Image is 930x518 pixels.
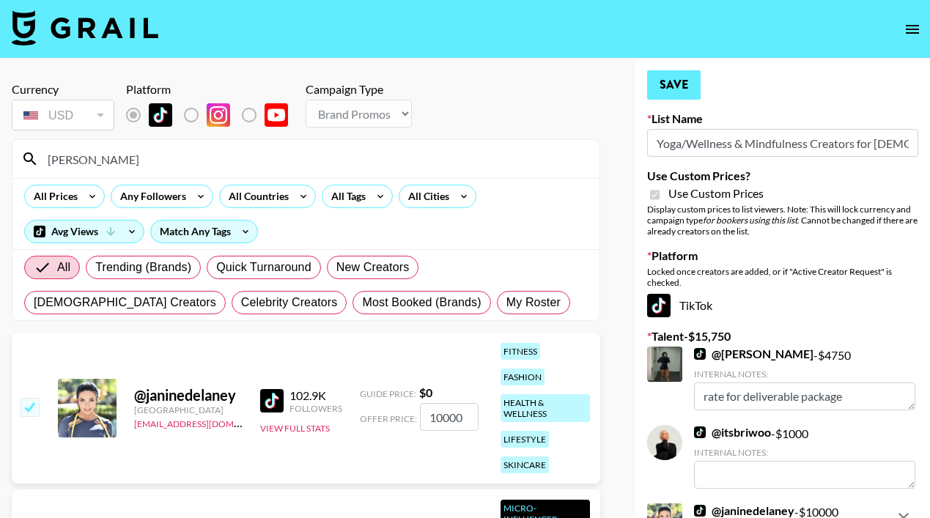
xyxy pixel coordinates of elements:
[506,294,561,311] span: My Roster
[134,415,281,429] a: [EMAIL_ADDRESS][DOMAIN_NAME]
[289,403,342,414] div: Followers
[126,82,300,97] div: Platform
[260,389,284,412] img: TikTok
[694,503,794,518] a: @janinedelaney
[220,185,292,207] div: All Countries
[216,259,311,276] span: Quick Turnaround
[501,394,590,422] div: health & wellness
[647,204,918,237] div: Display custom prices to list viewers. Note: This will lock currency and campaign type . Cannot b...
[149,103,172,127] img: TikTok
[12,10,158,45] img: Grail Talent
[322,185,369,207] div: All Tags
[57,259,70,276] span: All
[694,447,915,458] div: Internal Notes:
[420,403,479,431] input: 0
[668,186,764,201] span: Use Custom Prices
[694,425,915,489] div: - $ 1000
[12,97,114,133] div: Currency is locked to USD
[34,294,216,311] span: [DEMOGRAPHIC_DATA] Creators
[265,103,288,127] img: YouTube
[694,348,706,360] img: TikTok
[501,431,549,448] div: lifestyle
[111,185,189,207] div: Any Followers
[134,404,243,415] div: [GEOGRAPHIC_DATA]
[134,386,243,404] div: @ janinedelaney
[703,215,797,226] em: for bookers using this list
[95,259,191,276] span: Trending (Brands)
[419,385,432,399] strong: $ 0
[12,82,114,97] div: Currency
[360,413,417,424] span: Offer Price:
[694,369,915,380] div: Internal Notes:
[336,259,410,276] span: New Creators
[694,426,706,438] img: TikTok
[360,388,416,399] span: Guide Price:
[39,147,591,171] input: Search by User Name
[647,70,701,100] button: Save
[694,425,771,440] a: @itsbriwoo
[501,456,549,473] div: skincare
[306,82,412,97] div: Campaign Type
[501,369,545,385] div: fashion
[362,294,481,311] span: Most Booked (Brands)
[126,100,300,130] div: List locked to TikTok.
[694,382,915,410] textarea: rate for deliverable package
[260,423,330,434] button: View Full Stats
[399,185,452,207] div: All Cities
[289,388,342,403] div: 102.9K
[151,221,257,243] div: Match Any Tags
[15,103,111,128] div: USD
[647,248,918,263] label: Platform
[241,294,338,311] span: Celebrity Creators
[207,103,230,127] img: Instagram
[694,505,706,517] img: TikTok
[25,221,144,243] div: Avg Views
[501,343,540,360] div: fitness
[647,111,918,126] label: List Name
[694,347,813,361] a: @[PERSON_NAME]
[647,266,918,288] div: Locked once creators are added, or if "Active Creator Request" is checked.
[898,15,927,44] button: open drawer
[647,169,918,183] label: Use Custom Prices?
[25,185,81,207] div: All Prices
[647,329,918,344] label: Talent - $ 15,750
[647,294,918,317] div: TikTok
[647,294,671,317] img: TikTok
[694,347,915,410] div: - $ 4750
